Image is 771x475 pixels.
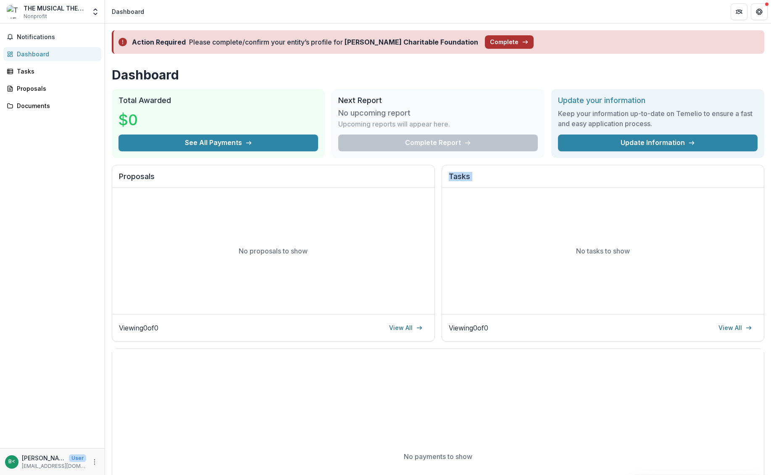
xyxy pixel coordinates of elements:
a: Proposals [3,82,101,95]
a: Tasks [3,64,101,78]
p: No tasks to show [576,246,630,256]
p: User [69,454,86,462]
p: No proposals to show [239,246,308,256]
strong: [PERSON_NAME] Charitable Foundation [345,38,478,46]
button: Partners [731,3,747,20]
div: Action Required [132,37,186,47]
h2: Tasks [449,172,758,188]
a: View All [713,321,757,335]
div: Bill Rudman <bill@musicaltheaterproject.org> [8,459,15,464]
p: Viewing 0 of 0 [449,323,488,333]
button: More [89,457,100,467]
nav: breadcrumb [108,5,147,18]
h2: Update your information [558,96,758,105]
a: Update Information [558,135,758,151]
div: Please complete/confirm your entity’s profile for [189,37,478,47]
button: Notifications [3,30,101,44]
h2: Total Awarded [118,96,318,105]
div: Proposals [17,84,95,93]
img: THE MUSICAL THEATER PROJECT [7,5,20,18]
div: THE MUSICAL THEATER PROJECT [24,4,86,13]
p: [EMAIL_ADDRESS][DOMAIN_NAME] [22,462,86,470]
span: Notifications [17,34,98,41]
a: View All [384,321,428,335]
div: Documents [17,101,95,110]
h2: Next Report [338,96,538,105]
h3: Keep your information up-to-date on Temelio to ensure a fast and easy application process. [558,108,758,129]
h3: No upcoming report [338,108,410,118]
div: Dashboard [112,7,144,16]
button: See All Payments [118,135,318,151]
button: Complete [485,35,534,49]
h2: Proposals [119,172,428,188]
a: Documents [3,99,101,113]
p: [PERSON_NAME] <[EMAIL_ADDRESS][DOMAIN_NAME]> [22,454,66,462]
h1: Dashboard [112,67,764,82]
h3: $0 [118,108,182,131]
span: Nonprofit [24,13,47,20]
p: Upcoming reports will appear here. [338,119,450,129]
div: Dashboard [17,50,95,58]
div: Tasks [17,67,95,76]
button: Get Help [751,3,768,20]
a: Dashboard [3,47,101,61]
p: Viewing 0 of 0 [119,323,158,333]
button: Open entity switcher [89,3,101,20]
